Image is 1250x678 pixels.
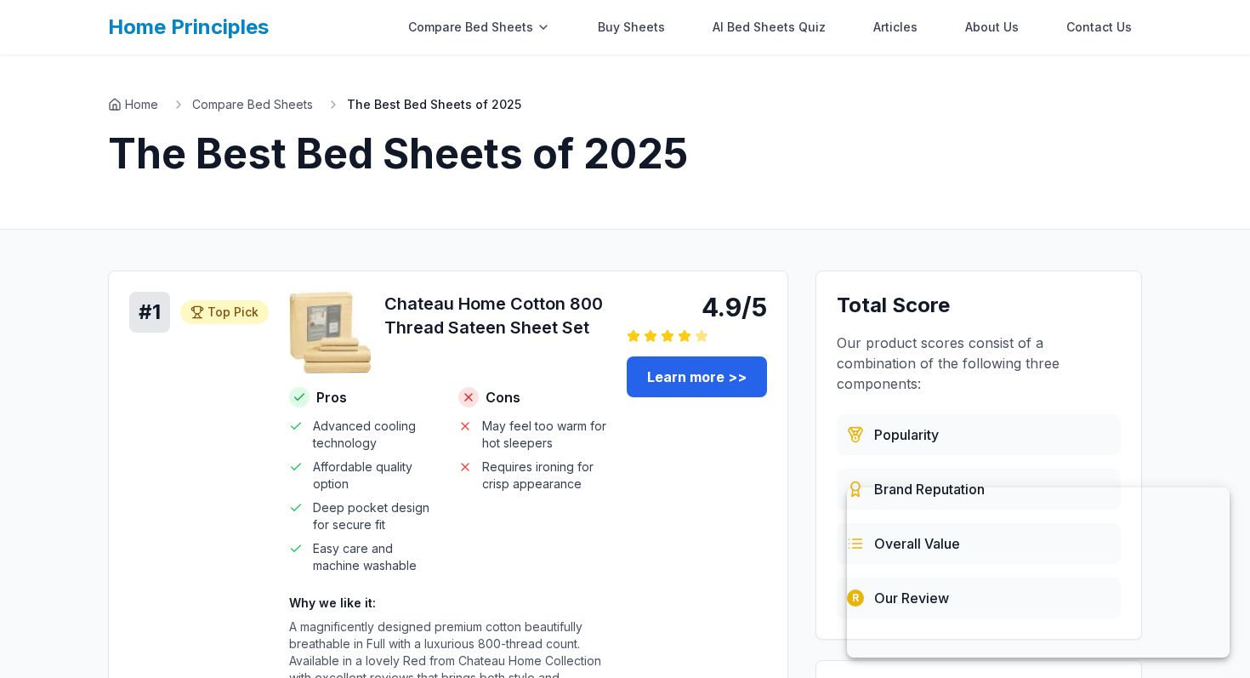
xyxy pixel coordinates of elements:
h1: The Best Bed Sheets of 2025 [108,134,1142,174]
img: Chateau Home Cotton 800 Thread Sateen Sheet Set - Cotton product image [289,292,371,373]
a: Contact Us [1056,10,1142,44]
span: Deep pocket design for secure fit [313,499,438,533]
nav: Breadcrumb [108,96,1142,113]
h4: Pros [289,387,438,407]
span: May feel too warm for hot sleepers [482,418,607,452]
h4: Cons [458,387,607,407]
h3: Total Score [837,292,1121,319]
span: The Best Bed Sheets of 2025 [347,96,521,113]
span: Popularity [874,424,939,445]
span: Affordable quality option [313,459,438,493]
div: 4.9/5 [627,292,767,322]
div: Evaluated from brand history, quality standards, and market presence [837,469,1121,510]
div: Combines price, quality, durability, and customer satisfaction [837,523,1121,564]
div: Our team's hands-on testing and evaluation process [837,578,1121,618]
a: Learn more >> [627,356,767,397]
span: Top Pick [207,304,259,321]
span: Requires ironing for crisp appearance [482,459,607,493]
span: Brand Reputation [874,479,985,499]
div: # 1 [129,292,170,333]
p: Our product scores consist of a combination of the following three components: [837,333,1121,394]
div: Compare Bed Sheets [398,10,560,44]
a: Home Principles [108,14,269,39]
a: About Us [955,10,1029,44]
a: AI Bed Sheets Quiz [702,10,836,44]
h3: Chateau Home Cotton 800 Thread Sateen Sheet Set [384,292,606,339]
a: Buy Sheets [588,10,675,44]
a: Articles [863,10,928,44]
a: Home [108,96,158,113]
span: Advanced cooling technology [313,418,438,452]
h4: Why we like it: [289,595,606,612]
div: Based on customer reviews, ratings, and sales data [837,414,1121,455]
span: Easy care and machine washable [313,540,438,574]
a: Compare Bed Sheets [192,96,313,113]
